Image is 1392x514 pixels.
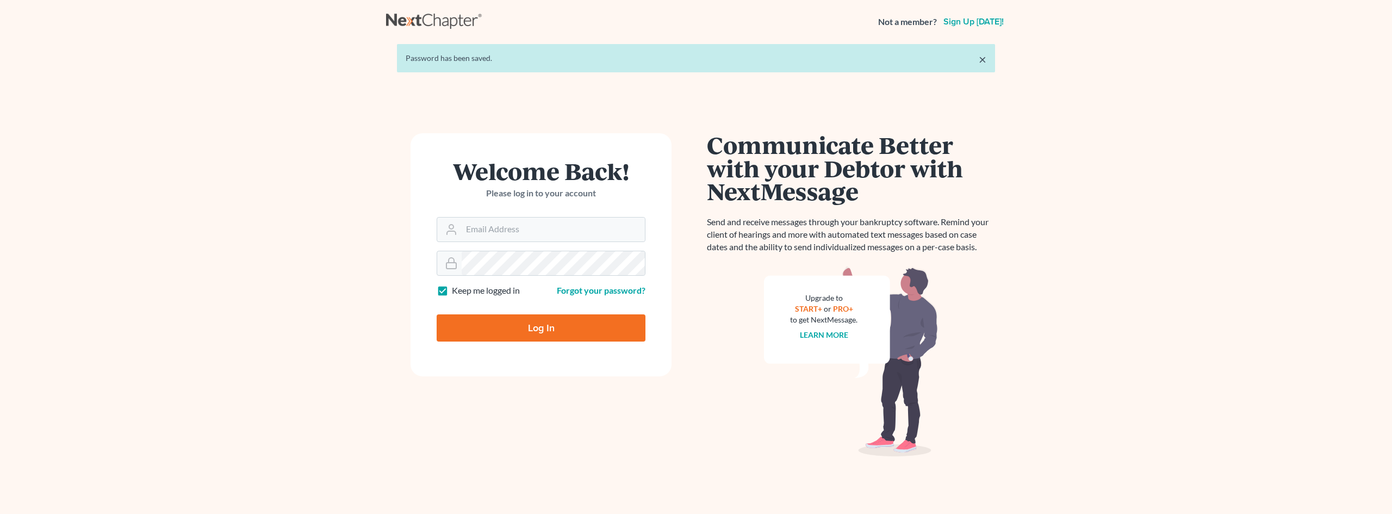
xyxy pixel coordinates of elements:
span: or [824,304,831,313]
a: × [979,53,986,66]
a: Forgot your password? [557,285,645,295]
a: PRO+ [833,304,853,313]
a: Learn more [800,330,848,339]
strong: Not a member? [878,16,937,28]
div: Password has been saved. [406,53,986,64]
div: to get NextMessage. [790,314,857,325]
label: Keep me logged in [452,284,520,297]
input: Email Address [462,218,645,241]
a: Sign up [DATE]! [941,17,1006,26]
p: Send and receive messages through your bankruptcy software. Remind your client of hearings and mo... [707,216,995,253]
h1: Welcome Back! [437,159,645,183]
div: Upgrade to [790,293,857,304]
p: Please log in to your account [437,187,645,200]
input: Log In [437,314,645,342]
a: START+ [795,304,822,313]
img: nextmessage_bg-59042aed3d76b12b5cd301f8e5b87938c9018125f34e5fa2b7a6b67550977c72.svg [764,267,938,457]
h1: Communicate Better with your Debtor with NextMessage [707,133,995,203]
